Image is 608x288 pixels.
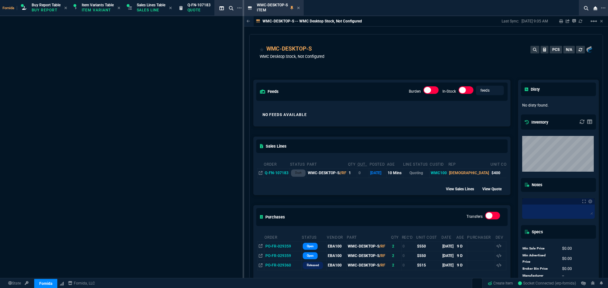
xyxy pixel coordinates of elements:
td: [DEMOGRAPHIC_DATA] [448,168,490,178]
label: Transfers [466,214,483,219]
td: WMC100 [429,168,448,178]
nx-icon: Close Tab [169,6,172,11]
th: Qty [391,232,402,242]
th: CustId [429,159,448,169]
a: Hide Workbench [600,19,603,24]
nx-fornida-value: PO-FR-029359 [265,253,301,259]
td: EBA100 [326,260,346,270]
span: //RF [339,171,346,175]
td: $550 [416,242,441,251]
th: age [387,159,403,169]
th: Status [290,159,307,169]
p: WMC Desktop Stock, Not Configured [260,53,324,59]
a: Create Item [485,279,516,288]
th: Vendor [326,232,346,242]
p: Open [307,244,313,249]
p: Sales Line [137,8,165,13]
span: /RF [379,254,385,258]
th: Line Status [403,159,429,169]
th: Dev [495,232,506,242]
div: Add to Watchlist [260,45,264,53]
nx-icon: Search [581,4,591,12]
th: Rep [448,159,490,169]
div: $400 [491,170,512,176]
td: Q-FN-107183 [263,168,289,178]
h5: Specs [525,229,543,235]
span: /RF [379,263,385,267]
mat-icon: Example home icon [590,17,598,25]
a: msbcCompanyName [66,280,97,286]
label: In-Stock [442,89,456,94]
td: 2 [391,242,402,251]
th: Rec'd [402,232,416,242]
td: 1 [348,168,357,178]
span: PO-FR-029360 [265,263,291,267]
td: [DATE] [441,251,456,260]
th: Part [346,232,391,242]
th: Unit Cost [416,232,441,242]
nx-icon: Open New Tab [237,5,242,11]
p: Item [257,8,288,13]
button: PCS [550,46,562,53]
tr: undefined [522,265,595,272]
th: Order [264,232,301,242]
span: 0 [562,267,572,271]
span: Item Variants Table [82,3,114,7]
a: WMC-DESKTOP-S [266,45,312,53]
span: 0 [562,256,572,261]
span: Q-FN-107183 [187,3,211,7]
span: Sales Lines Table [137,3,165,7]
td: Manufacturer [522,272,556,279]
h5: Purchases [260,214,285,220]
p: WMC-DESKTOP-S -- WMC Desktop Stock, Not Configured [263,19,362,24]
h5: Notes [525,182,542,188]
p: Open [307,253,313,258]
h5: Disty [525,86,540,92]
nx-icon: Open In Opposite Panel [259,244,263,248]
label: Burden [409,89,421,94]
th: Unit Cost [490,159,513,169]
span: /RF [379,244,385,248]
nx-icon: Close Workbench [591,4,600,12]
td: EBA100 [326,251,346,260]
td: [DATE] [369,168,387,178]
td: WMC-DESKTOP-S [346,260,391,270]
a: Yrf3oRp1w5rhr0HIAAH7 [518,280,576,286]
h5: Sales Lines [260,143,287,149]
td: WMC-DESKTOP-S [346,251,391,260]
td: $550 [416,251,441,260]
tr: undefined [522,272,595,279]
span: 0 [562,246,572,251]
p: Quote [187,8,211,13]
td: 0 [402,260,416,270]
span: WMC-DESKTOP-S [257,3,288,7]
nx-icon: Open In Opposite Panel [259,263,263,267]
td: 9 D [456,260,467,270]
td: Min Advertised Price [522,252,556,265]
h5: Inventory [525,119,548,125]
div: Burden [423,86,439,96]
a: Global State [6,280,23,286]
td: WMC-DESKTOP-S [346,242,391,251]
nx-icon: Open In Opposite Panel [259,254,263,258]
p: draft [295,170,301,175]
nx-icon: Split Panels [217,4,226,12]
nx-icon: Open New Tab [601,5,605,11]
a: API TOKEN [23,280,30,286]
th: Status [301,232,326,242]
td: 10 Mins [387,168,403,178]
th: Order [263,159,289,169]
div: View Quote [482,186,507,192]
span: Fornida [3,6,17,10]
nx-icon: Search [226,4,236,12]
tr: undefined [522,245,595,252]
div: View Sales Lines [446,186,480,192]
nx-icon: Back to Table [247,19,250,23]
nx-icon: Open In Opposite Panel [259,171,263,175]
td: EBA100 [326,242,346,251]
nx-fornida-value: PO-FR-029359 [265,243,301,249]
td: 0 [402,251,416,260]
nx-fornida-value: PO-FR-029360 [265,262,301,268]
th: Part [307,159,347,169]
